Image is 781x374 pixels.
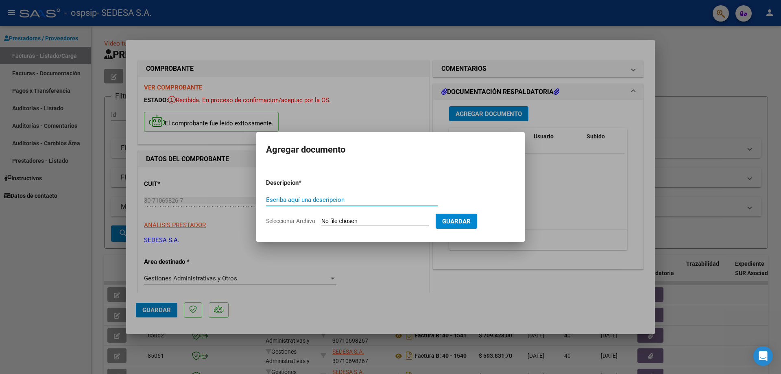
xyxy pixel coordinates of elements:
[266,178,341,188] p: Descripcion
[266,218,315,224] span: Seleccionar Archivo
[266,142,515,157] h2: Agregar documento
[753,346,773,366] div: Open Intercom Messenger
[436,214,477,229] button: Guardar
[442,218,471,225] span: Guardar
